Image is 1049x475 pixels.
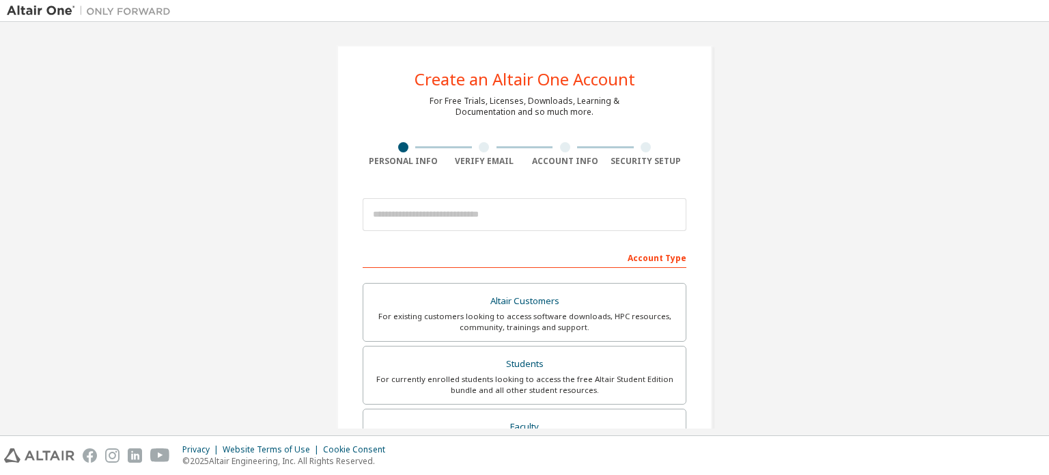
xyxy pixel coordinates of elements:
img: instagram.svg [105,448,120,463]
div: Website Terms of Use [223,444,323,455]
div: Altair Customers [372,292,677,311]
div: For currently enrolled students looking to access the free Altair Student Edition bundle and all ... [372,374,677,396]
img: facebook.svg [83,448,97,463]
div: Privacy [182,444,223,455]
div: Faculty [372,418,677,437]
div: For existing customers looking to access software downloads, HPC resources, community, trainings ... [372,311,677,333]
div: Verify Email [444,156,525,167]
img: youtube.svg [150,448,170,463]
div: Personal Info [363,156,444,167]
div: Account Info [524,156,606,167]
div: Cookie Consent [323,444,393,455]
div: For Free Trials, Licenses, Downloads, Learning & Documentation and so much more. [430,96,619,118]
div: Create an Altair One Account [415,71,635,87]
p: © 2025 Altair Engineering, Inc. All Rights Reserved. [182,455,393,467]
img: altair_logo.svg [4,448,74,463]
div: Security Setup [606,156,687,167]
img: linkedin.svg [128,448,142,463]
div: Account Type [363,246,686,268]
div: Students [372,355,677,374]
img: Altair One [7,4,178,18]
